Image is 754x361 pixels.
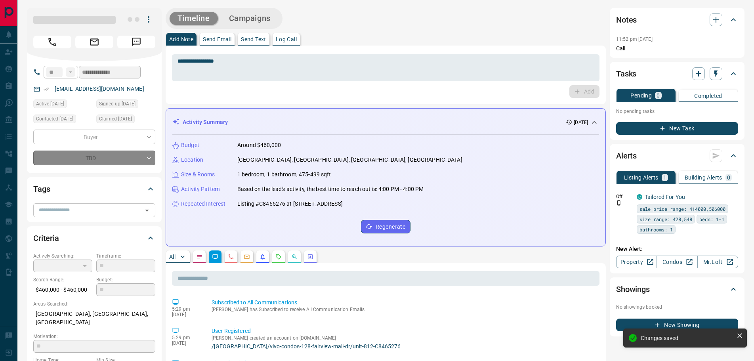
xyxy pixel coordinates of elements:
[276,36,297,42] p: Log Call
[33,276,92,283] p: Search Range:
[33,232,59,244] h2: Criteria
[203,36,231,42] p: Send Email
[212,307,596,312] p: [PERSON_NAME] has Subscribed to receive All Communication Emails
[172,335,200,340] p: 5:29 pm
[616,122,738,135] button: New Task
[33,99,92,111] div: Mon Aug 11 2025
[183,118,228,126] p: Activity Summary
[33,229,155,248] div: Criteria
[307,254,313,260] svg: Agent Actions
[44,86,49,92] svg: Email Verified
[172,306,200,312] p: 5:29 pm
[33,283,92,296] p: $460,000 - $460,000
[361,220,410,233] button: Regenerate
[33,36,71,48] span: Call
[616,200,622,206] svg: Push Notification Only
[616,149,637,162] h2: Alerts
[639,205,725,213] span: sale price range: 414000,506000
[616,304,738,311] p: No showings booked
[641,335,733,341] div: Changes saved
[33,151,155,165] div: TBD
[616,67,636,80] h2: Tasks
[181,156,203,164] p: Location
[616,36,653,42] p: 11:52 pm [DATE]
[221,12,279,25] button: Campaigns
[697,256,738,268] a: Mr.Loft
[639,215,692,223] span: size range: 428,548
[96,99,155,111] div: Mon Aug 11 2025
[237,141,281,149] p: Around $460,000
[33,183,50,195] h2: Tags
[685,175,722,180] p: Building Alerts
[657,93,660,98] p: 0
[196,254,202,260] svg: Notes
[645,194,685,200] a: Tailored For You
[275,254,282,260] svg: Requests
[172,340,200,346] p: [DATE]
[212,298,596,307] p: Subscribed to All Communications
[99,100,136,108] span: Signed up [DATE]
[616,105,738,117] p: No pending tasks
[616,10,738,29] div: Notes
[96,252,155,260] p: Timeframe:
[33,180,155,199] div: Tags
[212,343,596,350] a: /[GEOGRAPHIC_DATA]/vivo-condos-128-fairview-mall-dr/unit-812-C8465276
[228,254,234,260] svg: Calls
[169,36,193,42] p: Add Note
[616,13,637,26] h2: Notes
[33,130,155,144] div: Buyer
[699,215,724,223] span: beds: 1-1
[212,327,596,335] p: User Registered
[36,100,64,108] span: Active [DATE]
[616,64,738,83] div: Tasks
[181,141,199,149] p: Budget
[117,36,155,48] span: Message
[237,156,462,164] p: [GEOGRAPHIC_DATA], [GEOGRAPHIC_DATA], [GEOGRAPHIC_DATA], [GEOGRAPHIC_DATA]
[616,280,738,299] div: Showings
[616,245,738,253] p: New Alert:
[181,185,220,193] p: Activity Pattern
[141,205,153,216] button: Open
[657,256,697,268] a: Condos
[616,146,738,165] div: Alerts
[694,93,722,99] p: Completed
[624,175,659,180] p: Listing Alerts
[616,44,738,53] p: Call
[237,185,424,193] p: Based on the lead's activity, the best time to reach out is: 4:00 PM - 4:00 PM
[75,36,113,48] span: Email
[241,36,266,42] p: Send Text
[96,115,155,126] div: Mon Aug 11 2025
[181,170,215,179] p: Size & Rooms
[33,115,92,126] div: Mon Aug 11 2025
[244,254,250,260] svg: Emails
[616,193,632,200] p: Off
[99,115,132,123] span: Claimed [DATE]
[96,276,155,283] p: Budget:
[169,254,176,260] p: All
[260,254,266,260] svg: Listing Alerts
[663,175,666,180] p: 1
[172,312,200,317] p: [DATE]
[170,12,218,25] button: Timeline
[727,175,730,180] p: 0
[212,254,218,260] svg: Lead Browsing Activity
[574,119,588,126] p: [DATE]
[630,93,652,98] p: Pending
[33,333,155,340] p: Motivation:
[172,115,599,130] div: Activity Summary[DATE]
[33,252,92,260] p: Actively Searching:
[616,256,657,268] a: Property
[291,254,298,260] svg: Opportunities
[637,194,642,200] div: condos.ca
[55,86,144,92] a: [EMAIL_ADDRESS][DOMAIN_NAME]
[36,115,73,123] span: Contacted [DATE]
[237,170,331,179] p: 1 bedroom, 1 bathroom, 475-499 sqft
[237,200,343,208] p: Listing #C8465276 at [STREET_ADDRESS]
[639,225,673,233] span: bathrooms: 1
[616,319,738,331] button: New Showing
[181,200,225,208] p: Repeated Interest
[616,283,650,296] h2: Showings
[33,300,155,308] p: Areas Searched:
[212,335,596,341] p: [PERSON_NAME] created an account on [DOMAIN_NAME]
[33,308,155,329] p: [GEOGRAPHIC_DATA], [GEOGRAPHIC_DATA], [GEOGRAPHIC_DATA]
